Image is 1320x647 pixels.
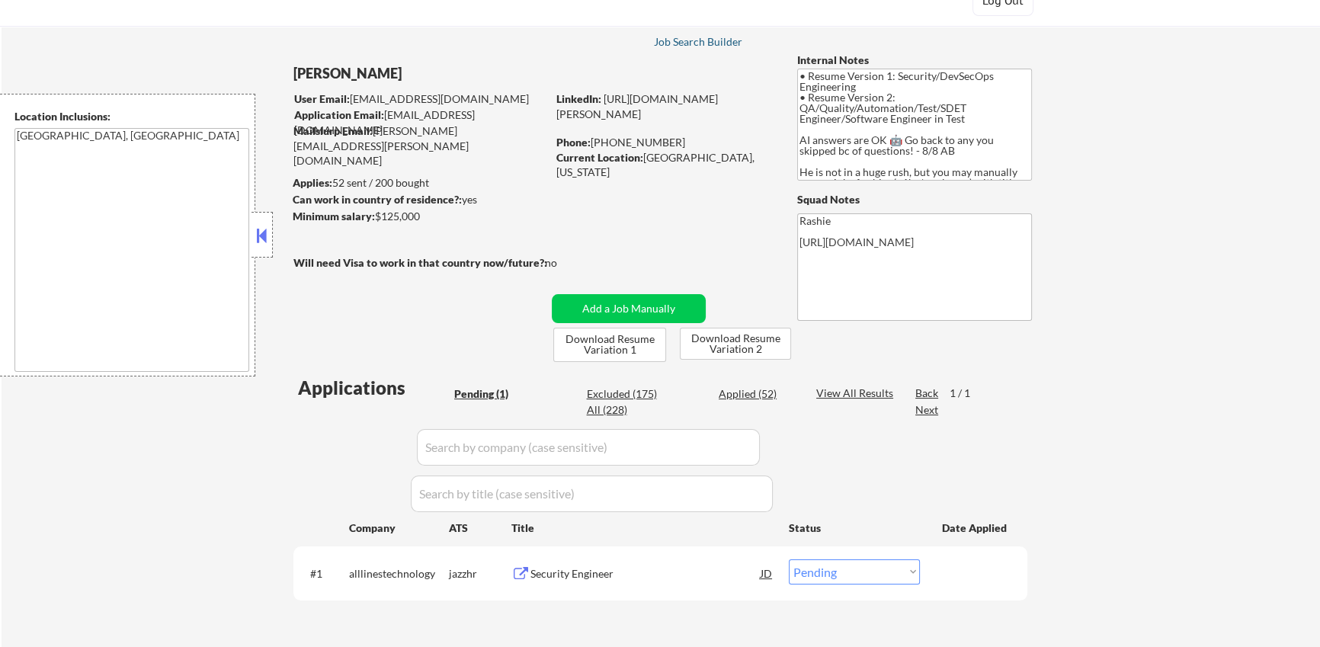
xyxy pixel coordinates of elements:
div: Date Applied [942,520,1009,536]
button: Download Resume Variation 2 [680,328,791,360]
div: Location Inclusions: [14,109,249,124]
div: ATS [449,520,511,536]
input: Search by company (case sensitive) [417,429,760,466]
strong: Will need Visa to work in that country now/future?: [293,256,547,269]
div: jazzhr [449,566,511,581]
div: Pending (1) [454,386,530,402]
div: Status [789,514,920,541]
div: 1 / 1 [950,386,985,401]
a: [URL][DOMAIN_NAME][PERSON_NAME] [556,92,718,120]
div: Internal Notes [797,53,1032,68]
div: [PHONE_NUMBER] [556,135,772,150]
div: #1 [310,566,337,581]
button: Download Resume Variation 1 [553,328,666,362]
strong: Phone: [556,136,591,149]
strong: Current Location: [556,151,643,164]
div: [PERSON_NAME] [293,64,607,83]
div: View All Results [816,386,898,401]
strong: Application Email: [294,108,384,121]
div: Applications [298,379,449,397]
div: [GEOGRAPHIC_DATA], [US_STATE] [556,150,772,180]
strong: Can work in country of residence?: [293,193,462,206]
div: no [545,255,588,271]
div: [EMAIL_ADDRESS][DOMAIN_NAME] [294,91,546,107]
strong: Minimum salary: [293,210,375,223]
strong: LinkedIn: [556,92,601,105]
div: Applied (52) [719,386,795,402]
div: Security Engineer [530,566,761,581]
a: Job Search Builder [653,36,742,51]
div: Job Search Builder [653,37,742,47]
div: 52 sent / 200 bought [293,175,546,191]
strong: User Email: [294,92,350,105]
div: $125,000 [293,209,546,224]
div: Squad Notes [797,192,1032,207]
div: Next [915,402,940,418]
div: Back [915,386,940,401]
div: yes [293,192,542,207]
button: Add a Job Manually [552,294,706,323]
div: alllinestechnology [349,566,449,581]
div: Company [349,520,449,536]
strong: Applies: [293,176,332,189]
div: Title [511,520,774,536]
strong: Mailslurp Email: [293,124,373,137]
input: Search by title (case sensitive) [411,476,773,512]
div: All (228) [586,402,662,418]
div: [PERSON_NAME][EMAIL_ADDRESS][PERSON_NAME][DOMAIN_NAME] [293,123,546,168]
div: Excluded (175) [586,386,662,402]
div: [EMAIL_ADDRESS][DOMAIN_NAME] [294,107,546,137]
div: JD [759,559,774,587]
